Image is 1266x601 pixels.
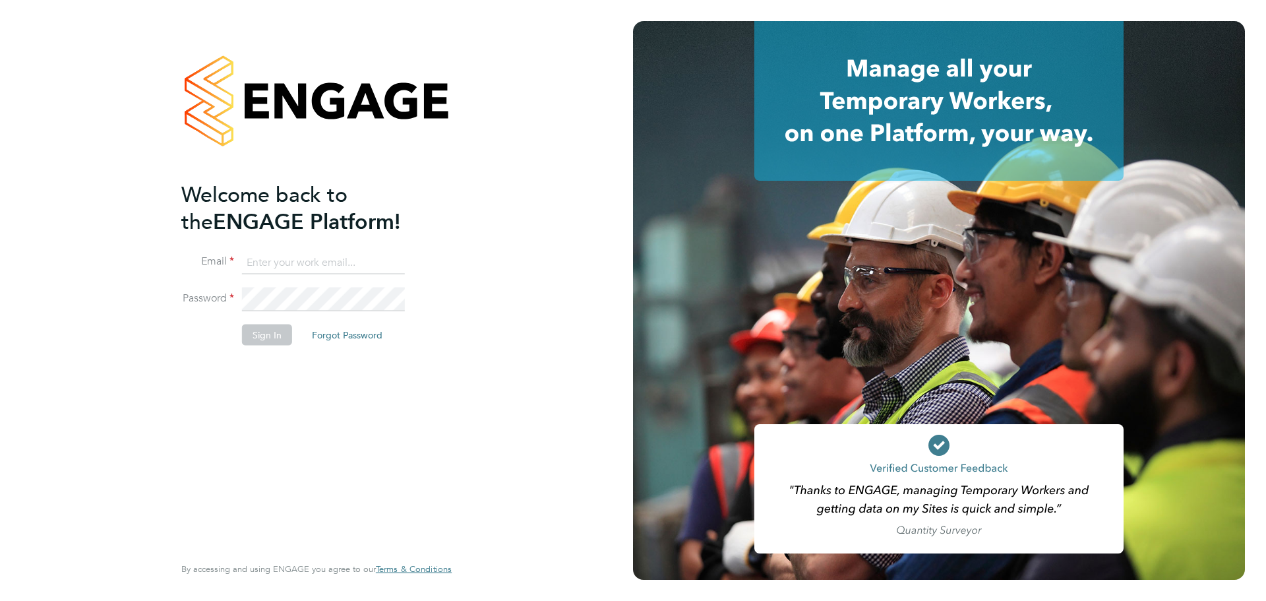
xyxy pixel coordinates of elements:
h2: ENGAGE Platform! [181,181,438,235]
input: Enter your work email... [242,251,405,274]
span: By accessing and using ENGAGE you agree to our [181,563,452,575]
span: Welcome back to the [181,181,347,234]
span: Terms & Conditions [376,563,452,575]
button: Sign In [242,325,292,346]
button: Forgot Password [301,325,393,346]
label: Email [181,255,234,269]
label: Password [181,292,234,305]
a: Terms & Conditions [376,564,452,575]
